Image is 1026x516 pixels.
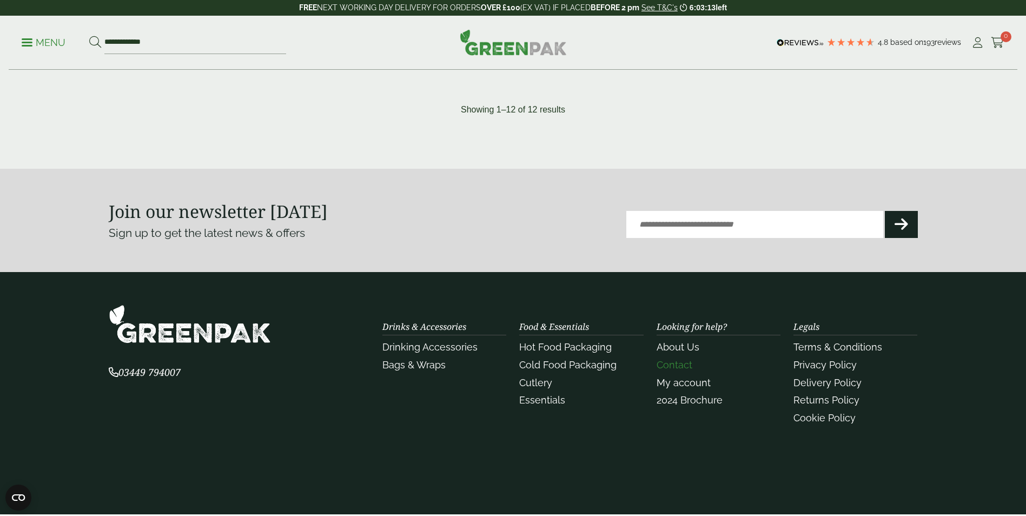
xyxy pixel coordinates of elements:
[935,38,961,47] span: reviews
[5,485,31,511] button: Open CMP widget
[22,36,65,49] p: Menu
[519,341,612,353] a: Hot Food Packaging
[519,394,565,406] a: Essentials
[793,412,856,424] a: Cookie Policy
[299,3,317,12] strong: FREE
[657,359,692,371] a: Contact
[519,377,552,388] a: Cutlery
[481,3,520,12] strong: OVER £100
[657,341,699,353] a: About Us
[991,37,1004,48] i: Cart
[641,3,678,12] a: See T&C's
[991,35,1004,51] a: 0
[657,394,723,406] a: 2024 Brochure
[793,341,882,353] a: Terms & Conditions
[461,103,565,116] p: Showing 1–12 of 12 results
[878,38,890,47] span: 4.8
[716,3,727,12] span: left
[109,200,328,223] strong: Join our newsletter [DATE]
[971,37,984,48] i: My Account
[923,38,935,47] span: 193
[109,366,181,379] span: 03449 794007
[109,224,473,242] p: Sign up to get the latest news & offers
[793,377,862,388] a: Delivery Policy
[519,359,617,371] a: Cold Food Packaging
[109,368,181,378] a: 03449 794007
[109,305,271,344] img: GreenPak Supplies
[382,341,478,353] a: Drinking Accessories
[777,39,824,47] img: REVIEWS.io
[690,3,716,12] span: 6:03:13
[793,359,857,371] a: Privacy Policy
[591,3,639,12] strong: BEFORE 2 pm
[22,36,65,47] a: Menu
[382,359,446,371] a: Bags & Wraps
[793,394,859,406] a: Returns Policy
[826,37,875,47] div: 4.8 Stars
[657,377,711,388] a: My account
[460,29,567,55] img: GreenPak Supplies
[890,38,923,47] span: Based on
[1001,31,1011,42] span: 0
